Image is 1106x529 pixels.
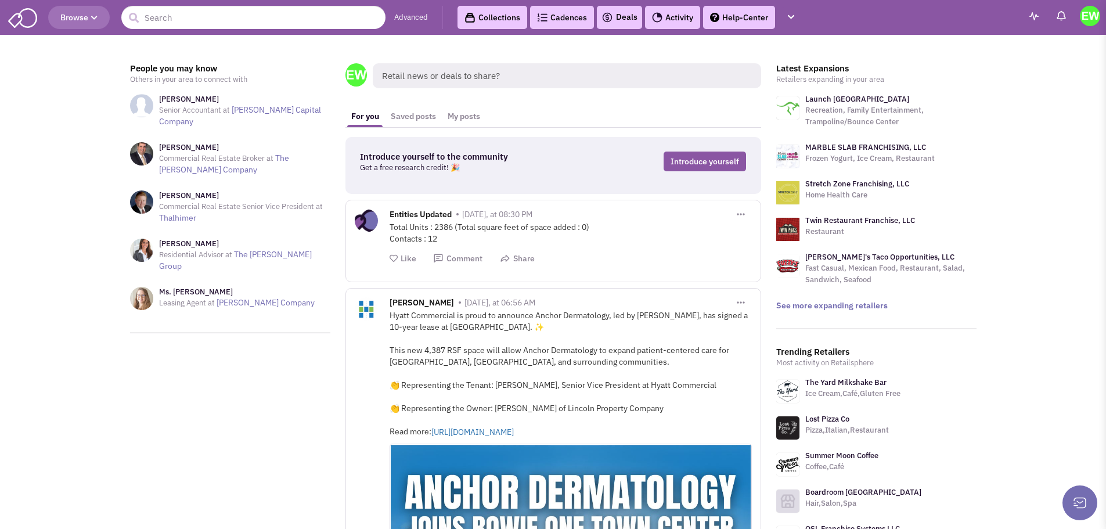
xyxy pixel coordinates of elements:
p: Coffee,Café [805,461,878,473]
p: Retailers expanding in your area [776,74,977,85]
span: Like [401,253,416,264]
span: Retail news or deals to share? [373,63,761,88]
h3: Ms. [PERSON_NAME] [159,287,315,297]
a: My posts [442,106,486,127]
p: Restaurant [805,226,915,237]
p: Most activity on Retailsphere [776,357,977,369]
img: logo [776,96,799,120]
p: Ice Cream,Café,Gluten Free [805,388,900,400]
span: Residential Advisor at [159,250,232,260]
a: Saved posts [385,106,442,127]
button: Like [390,253,416,264]
a: Cadences [530,6,594,29]
p: Frozen Yogurt, Ice Cream, Restaurant [805,153,935,164]
span: Entities Updated [390,209,452,222]
img: logo [776,145,799,168]
a: Thalhimer [159,213,196,223]
span: [DATE], at 06:56 AM [464,297,535,308]
span: Commercial Real Estate Senior Vice President at [159,201,323,211]
span: Senior Accountant at [159,105,230,115]
span: [PERSON_NAME] [390,297,454,311]
span: [DATE], at 08:30 PM [462,209,532,219]
h3: [PERSON_NAME] [159,239,330,249]
a: Boardroom [GEOGRAPHIC_DATA] [805,487,921,497]
a: The [PERSON_NAME] Company [159,153,289,175]
a: Introduce yourself [664,152,746,171]
a: [PERSON_NAME] Capital Company [159,105,321,127]
h3: Latest Expansions [776,63,977,74]
a: Collections [457,6,527,29]
a: [PERSON_NAME]'s Taco Opportunities, LLC [805,252,954,262]
p: Home Health Care [805,189,909,201]
div: Total Units : 2386 (Total square feet of space added : 0) Contacts : 12 [390,221,752,244]
img: icon-retailer-placeholder.png [776,490,799,513]
a: Launch [GEOGRAPHIC_DATA] [805,94,909,104]
span: Commercial Real Estate Broker at [159,153,273,163]
h3: [PERSON_NAME] [159,142,330,153]
a: Advanced [394,12,428,23]
p: Pizza,Italian,Restaurant [805,424,889,436]
a: Twin Restaurant Franchise, LLC [805,215,915,225]
p: Recreation, Family Entertainment, Trampoline/Bounce Center [805,105,977,128]
img: Eva Wiggins [1080,6,1100,26]
img: Cadences_logo.png [537,13,547,21]
a: Activity [645,6,700,29]
p: Get a free research credit! 🎉 [360,162,579,174]
input: Search [121,6,386,29]
span: Browse [60,12,98,23]
a: The Yard Milkshake Bar [805,377,887,387]
a: Summer Moon Coffee [805,451,878,460]
h3: [PERSON_NAME] [159,190,330,201]
a: The [PERSON_NAME] Group [159,249,312,271]
a: For you [345,106,385,127]
a: Help-Center [703,6,775,29]
img: Activity.png [652,12,662,23]
a: Stretch Zone Franchising, LLC [805,179,909,189]
button: Browse [48,6,110,29]
img: SmartAdmin [8,6,37,28]
button: Share [500,253,535,264]
img: help.png [710,13,719,22]
a: [URL][DOMAIN_NAME] [431,426,594,438]
a: Lost Pizza Co [805,414,849,424]
a: Deals [601,10,637,24]
img: icon-collection-lavender-black.svg [464,12,475,23]
h3: People you may know [130,63,330,74]
span: Leasing Agent at [159,298,215,308]
img: NoImageAvailable1.jpg [130,94,153,117]
button: Comment [433,253,482,264]
a: MARBLE SLAB FRANCHISING, LLC [805,142,926,152]
img: logo [776,254,799,278]
p: Fast Casual, Mexican Food, Restaurant, Salad, Sandwich, Seafood [805,262,977,286]
p: Others in your area to connect with [130,74,330,85]
img: logo [776,218,799,241]
a: [PERSON_NAME] Company [217,297,315,308]
img: icon-deals.svg [601,10,613,24]
h3: Trending Retailers [776,347,977,357]
h3: Introduce yourself to the community [360,152,579,162]
div: Hyatt Commercial is proud to announce Anchor Dermatology, led by [PERSON_NAME], has signed a 10-y... [390,310,752,438]
h3: [PERSON_NAME] [159,94,330,105]
img: logo [776,181,799,204]
a: See more expanding retailers [776,300,888,311]
p: Hair,Salon,Spa [805,498,921,509]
